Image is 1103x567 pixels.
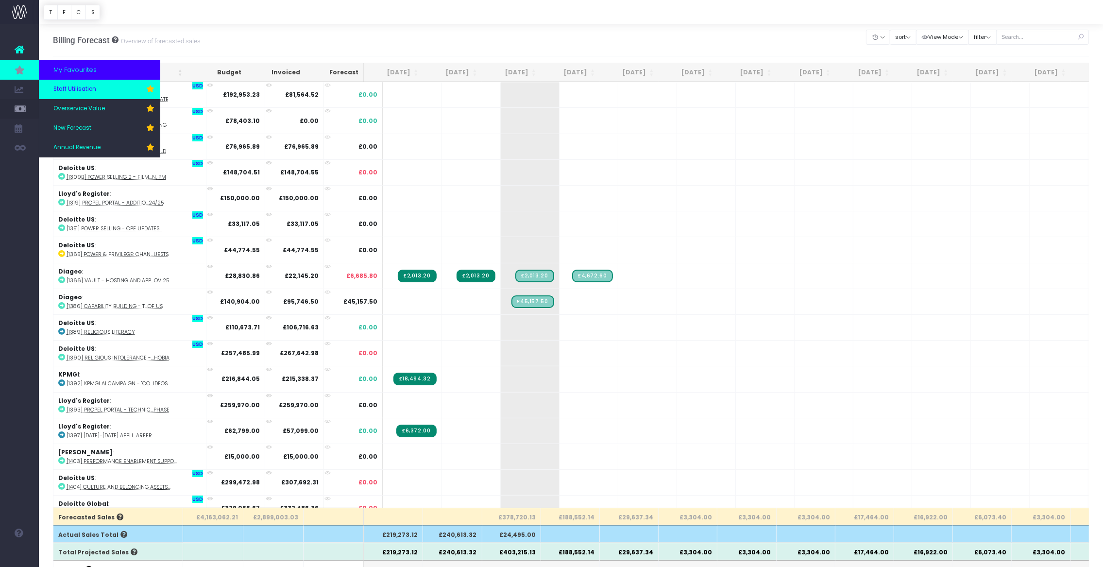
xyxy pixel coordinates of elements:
[53,495,206,521] td: :
[659,508,717,525] th: £3,304.00
[396,425,436,437] span: Streamtime Invoice: 2245 – [1397] Mar 2025-Aug 2025 Application Support - Propel My Career
[53,237,206,262] td: :
[358,246,377,255] span: £0.00
[192,82,203,89] span: USD
[58,513,123,522] span: Forecasted Sales
[58,293,82,301] strong: Diageo
[67,483,170,491] abbr: [1404] Culture and Belonging Assets
[53,340,206,366] td: :
[53,124,91,133] span: New Forecast
[541,63,600,82] th: Nov 25: activate to sort column ascending
[343,297,377,306] span: £45,157.50
[358,194,377,203] span: £0.00
[482,525,541,543] th: £24,495.00
[835,543,894,560] th: £17,464.00
[541,508,600,525] th: £188,552.14
[358,375,377,383] span: £0.00
[223,90,260,99] strong: £192,953.23
[53,469,206,495] td: :
[358,427,377,435] span: £0.00
[67,251,169,258] abbr: [1365] Power & Privilege: change requests
[67,199,164,206] abbr: [1319] Propel Portal - Additional Funds 24/25
[224,427,260,435] strong: £62,799.00
[53,543,184,560] th: Total Projected Sales
[58,164,95,172] strong: Deloitte US
[192,496,203,503] span: USD
[53,159,206,185] td: :
[358,117,377,125] span: £0.00
[225,142,260,151] strong: £76,965.89
[953,543,1012,560] th: £6,073.40
[358,90,377,99] span: £0.00
[221,375,260,383] strong: £216,844.05
[996,30,1089,45] input: Search...
[279,194,319,202] strong: £150,000.00
[58,344,95,353] strong: Deloitte US
[58,241,95,249] strong: Deloitte US
[659,63,717,82] th: Jan 26: activate to sort column ascending
[39,119,160,138] a: New Forecast
[457,270,495,282] span: Streamtime Invoice: 2260 – [1366] Vault - Hosting and Application Support - Year 4, Nov 24-Nov 25
[192,315,203,322] span: USD
[358,323,377,332] span: £0.00
[890,30,916,45] button: sort
[1012,63,1070,82] th: Jul 26: activate to sort column ascending
[541,543,600,560] th: £188,552.14
[58,215,95,223] strong: Deloitte US
[717,508,776,525] th: £3,304.00
[777,63,835,82] th: Mar 26: activate to sort column ascending
[358,168,377,177] span: £0.00
[53,444,206,469] td: :
[300,117,319,125] strong: £0.00
[58,189,110,198] strong: Lloyd's Register
[58,474,95,482] strong: Deloitte US
[67,458,177,465] abbr: [1403] Performance Enablement Support
[1012,508,1070,525] th: £3,304.00
[482,508,541,525] th: £378,720.13
[67,354,170,361] abbr: [1390] Religious Intolerance - Antisemitism + Islamophobia
[67,303,163,310] abbr: [1386] Capability building - the measure of us
[515,270,554,282] span: Streamtime Draft Invoice: [1366] Vault - Hosting and Application Support - Year 4, Nov 24-Nov 25
[53,85,96,94] span: Staff Utilisation
[12,548,27,562] img: images/default_profile_image.png
[224,452,260,461] strong: £15,000.00
[53,418,206,444] td: :
[953,63,1012,82] th: Jun 26: activate to sort column ascending
[835,63,894,82] th: Apr 26: activate to sort column ascending
[284,142,319,151] strong: £76,965.89
[192,237,203,244] span: USD
[192,341,203,348] span: USD
[346,272,377,280] span: £6,685.80
[192,470,203,477] span: USD
[220,401,260,409] strong: £259,970.00
[777,543,835,560] th: £3,304.00
[58,499,108,508] strong: Deloitte Global
[228,220,260,228] strong: £33,117.05
[358,142,377,151] span: £0.00
[894,508,953,525] th: £16,922.00
[835,508,894,525] th: £17,464.00
[67,432,152,439] abbr: [1397] Mar 2025-Aug 2025 Application Support - Propel My Career
[53,289,206,314] td: :
[894,63,953,82] th: May 26: activate to sort column ascending
[53,263,206,289] td: :
[282,375,319,383] strong: £215,338.37
[67,406,170,413] abbr: [1393] Propel Portal - Technical Codes Design & Build Phase
[58,396,110,405] strong: Lloyd's Register
[280,168,319,176] strong: £148,704.55
[53,366,206,392] td: :
[358,452,377,461] span: £0.00
[285,90,319,99] strong: £81,564.52
[67,277,169,284] abbr: [1366] Vault - Hosting and Application Support - Year 4, Nov 24-Nov 25
[67,328,135,336] abbr: [1389] Religious Literacy
[39,99,160,119] a: Overservice Value
[187,63,246,82] th: Budget
[279,401,319,409] strong: £259,970.00
[44,5,58,20] button: T
[358,349,377,358] span: £0.00
[53,211,206,237] td: :
[358,220,377,228] span: £0.00
[364,63,423,82] th: Aug 25: activate to sort column ascending
[398,270,436,282] span: Streamtime Invoice: 2254 – [1366] Vault - Hosting and Application Support - Year 4, Nov 24-Nov 25
[225,323,260,331] strong: £110,673.71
